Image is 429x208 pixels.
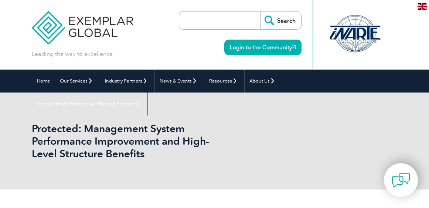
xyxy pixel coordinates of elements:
img: open_square.png [292,45,296,49]
a: Industry Partners [100,70,154,93]
a: Home [32,70,55,93]
a: Resources [204,70,244,93]
p: Leading the way to excellence [32,50,113,58]
a: About Us [245,70,282,93]
a: Login to the Community [224,40,302,55]
a: Find Certified Professional / Training Provider [32,93,147,115]
img: en [418,3,427,10]
a: News & Events [155,70,204,93]
input: Search [261,11,301,29]
h1: Protected: Management System Performance Improvement and High-Level Structure Benefits [32,122,233,160]
img: contact-chat.png [392,171,410,189]
a: Our Services [55,70,100,93]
